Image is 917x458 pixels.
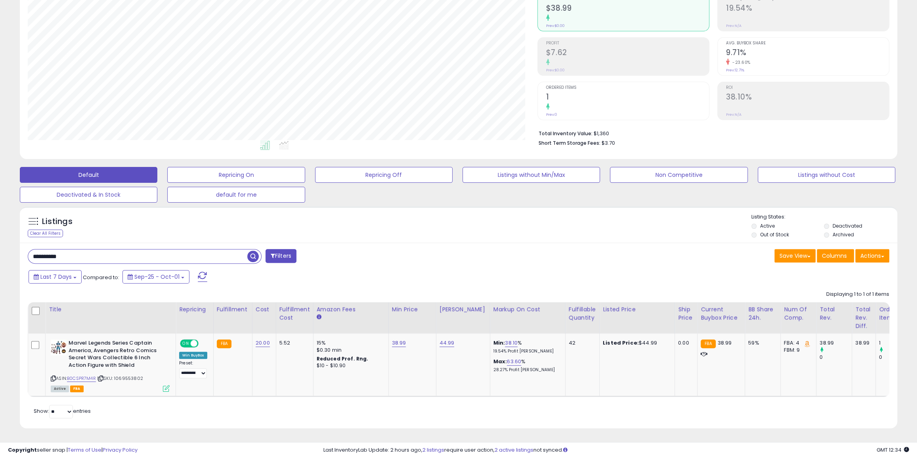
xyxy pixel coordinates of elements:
[758,167,895,183] button: Listings without Cost
[422,446,444,454] a: 2 listings
[820,354,852,361] div: 0
[817,249,854,263] button: Columns
[122,270,189,284] button: Sep-25 - Oct-01
[439,339,455,347] a: 44.99
[317,314,321,321] small: Amazon Fees.
[833,231,854,238] label: Archived
[879,354,911,361] div: 0
[197,340,210,347] span: OFF
[493,339,505,347] b: Min:
[279,305,310,322] div: Fulfillment Cost
[546,41,709,46] span: Profit
[179,305,210,314] div: Repricing
[546,23,565,28] small: Prev: $0.00
[879,305,908,322] div: Ordered Items
[748,339,774,347] div: 59%
[29,270,82,284] button: Last 7 Days
[20,167,157,183] button: Default
[546,68,565,73] small: Prev: $0.00
[392,305,433,314] div: Min Price
[726,112,741,117] small: Prev: N/A
[323,447,909,454] div: Last InventoryLab Update: 2 hours ago, require user action, not synced.
[49,305,172,314] div: Title
[181,340,191,347] span: ON
[826,291,889,298] div: Displaying 1 to 1 of 1 items
[167,167,305,183] button: Repricing On
[569,305,596,322] div: Fulfillable Quantity
[726,68,744,73] small: Prev: 12.71%
[317,362,382,369] div: $10 - $10.90
[8,446,37,454] strong: Copyright
[833,222,862,229] label: Deactivated
[493,349,559,354] p: 19.54% Profit [PERSON_NAME]
[493,358,507,365] b: Max:
[701,305,741,322] div: Current Buybox Price
[493,339,559,354] div: %
[493,367,559,373] p: 28.27% Profit [PERSON_NAME]
[42,216,73,227] h5: Listings
[317,355,369,362] b: Reduced Prof. Rng.
[855,305,872,330] div: Total Rev. Diff.
[68,446,101,454] a: Terms of Use
[546,112,557,117] small: Prev: 0
[784,339,810,347] div: FBA: 4
[279,339,307,347] div: 5.52
[97,375,143,381] span: | SKU: 1069553802
[726,4,889,14] h2: 19.54%
[493,358,559,373] div: %
[820,305,848,322] div: Total Rev.
[40,273,72,281] span: Last 7 Days
[751,213,897,221] p: Listing States:
[315,167,453,183] button: Repricing Off
[603,339,669,347] div: $44.99
[546,48,709,59] h2: $7.62
[610,167,747,183] button: Non Competitive
[678,339,691,347] div: 0.00
[439,305,487,314] div: [PERSON_NAME]
[317,305,385,314] div: Amazon Fees
[134,273,180,281] span: Sep-25 - Oct-01
[678,305,694,322] div: Ship Price
[820,339,852,347] div: 38.99
[784,347,810,354] div: FBM: 9
[28,230,63,237] div: Clear All Filters
[726,48,889,59] h2: 9.71%
[505,339,518,347] a: 38.10
[51,385,69,392] span: All listings currently available for purchase on Amazon
[546,86,709,90] span: Ordered Items
[730,59,751,65] small: -23.60%
[462,167,600,183] button: Listings without Min/Max
[701,339,715,348] small: FBA
[726,23,741,28] small: Prev: N/A
[760,222,775,229] label: Active
[718,339,732,347] span: 38.99
[317,339,382,347] div: 15%
[217,339,231,348] small: FBA
[726,86,889,90] span: ROI
[51,339,170,391] div: ASIN:
[392,339,406,347] a: 38.99
[34,407,91,415] span: Show: entries
[879,339,911,347] div: 1
[603,339,639,347] b: Listed Price:
[603,305,671,314] div: Listed Price
[855,339,869,347] div: 38.99
[490,302,565,333] th: The percentage added to the cost of goods (COGS) that forms the calculator for Min & Max prices.
[507,358,521,366] a: 63.60
[8,447,138,454] div: seller snap | |
[51,339,67,355] img: 41y2pT6ZjpL._SL40_.jpg
[748,305,777,322] div: BB Share 24h.
[539,140,600,146] b: Short Term Storage Fees:
[83,274,119,281] span: Compared to:
[103,446,138,454] a: Privacy Policy
[266,249,296,263] button: Filters
[179,360,207,378] div: Preset:
[726,41,889,46] span: Avg. Buybox Share
[602,139,615,147] span: $3.70
[726,92,889,103] h2: 38.10%
[784,305,813,322] div: Num of Comp.
[317,347,382,354] div: $0.30 min
[256,305,273,314] div: Cost
[256,339,270,347] a: 20.00
[546,92,709,103] h2: 1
